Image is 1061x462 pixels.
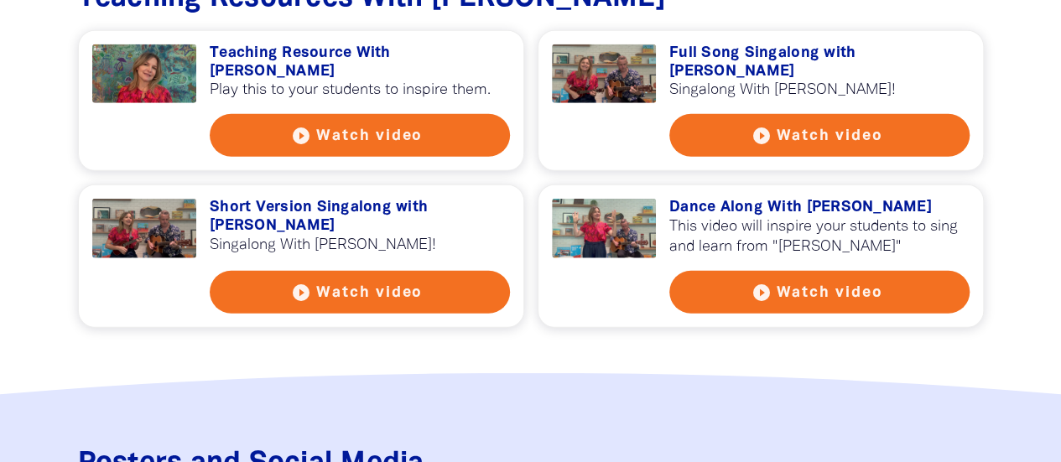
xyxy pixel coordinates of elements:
i: play_circle_filled [751,283,771,303]
button: play_circle_filled Watch video [669,114,970,157]
button: play_circle_filled Watch video [210,271,510,314]
i: play_circle_filled [291,126,311,146]
h3: Dance Along With [PERSON_NAME] [669,199,970,217]
i: play_circle_filled [751,126,771,146]
button: play_circle_filled Watch video [669,271,970,314]
i: play_circle_filled [291,283,311,303]
button: play_circle_filled Watch video [210,114,510,157]
h3: Teaching Resource With [PERSON_NAME] [210,44,510,80]
h3: Full Song Singalong with [PERSON_NAME] [669,44,970,80]
h3: Short Version Singalong with [PERSON_NAME] [210,199,510,235]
